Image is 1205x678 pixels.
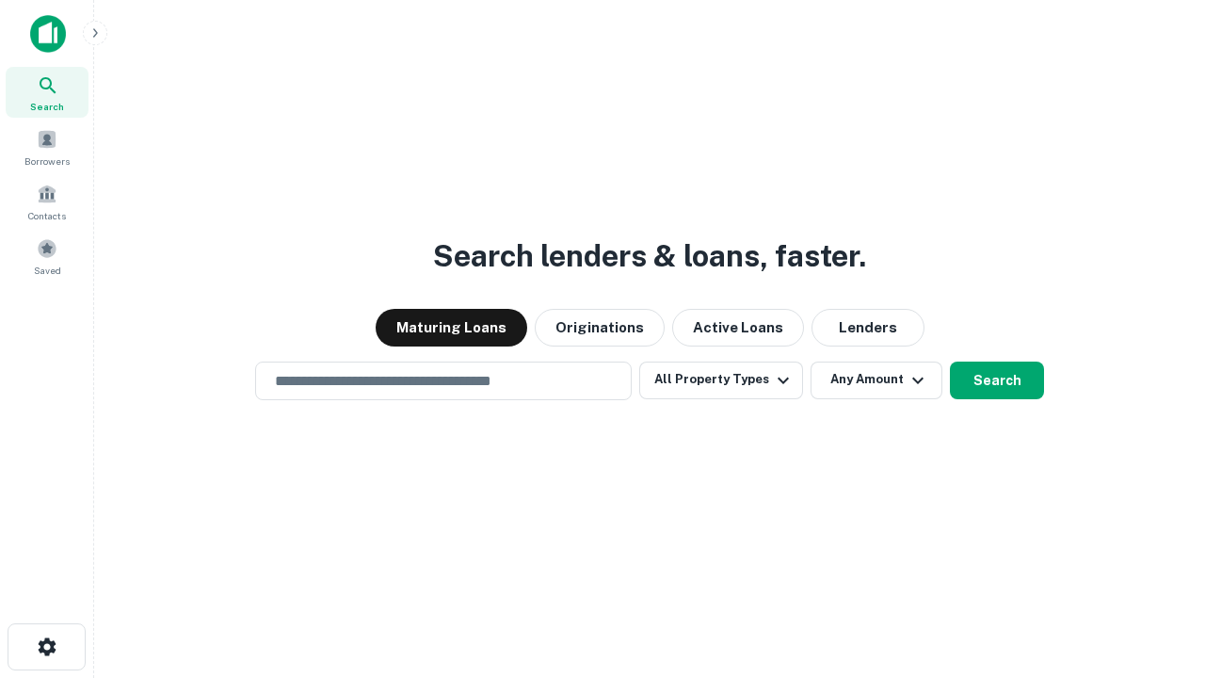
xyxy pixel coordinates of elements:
[6,231,88,282] a: Saved
[30,15,66,53] img: capitalize-icon.png
[6,121,88,172] a: Borrowers
[24,153,70,169] span: Borrowers
[34,263,61,278] span: Saved
[535,309,665,347] button: Originations
[28,208,66,223] span: Contacts
[376,309,527,347] button: Maturing Loans
[1111,527,1205,618] iframe: Chat Widget
[950,362,1044,399] button: Search
[672,309,804,347] button: Active Loans
[6,67,88,118] a: Search
[30,99,64,114] span: Search
[433,234,866,279] h3: Search lenders & loans, faster.
[639,362,803,399] button: All Property Types
[811,309,924,347] button: Lenders
[6,176,88,227] a: Contacts
[811,362,942,399] button: Any Amount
